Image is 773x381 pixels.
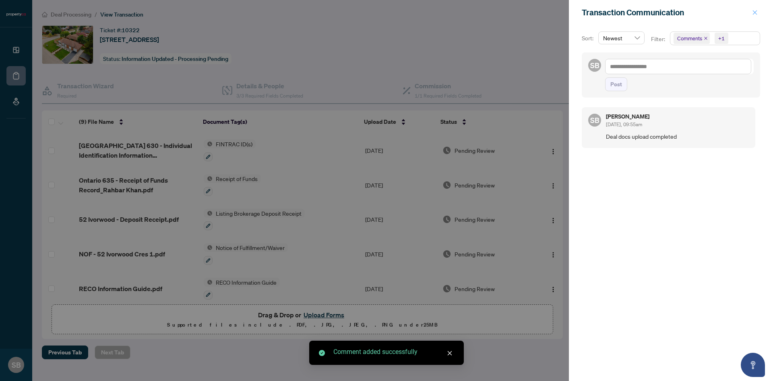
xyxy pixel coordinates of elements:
[606,114,649,119] h5: [PERSON_NAME]
[590,115,599,126] span: SB
[674,33,710,44] span: Comments
[447,350,453,356] span: close
[606,132,749,141] span: Deal docs upload completed
[582,34,595,43] p: Sort:
[718,34,725,42] div: +1
[582,6,750,19] div: Transaction Communication
[704,36,708,40] span: close
[752,10,758,15] span: close
[445,349,454,358] a: Close
[333,347,454,357] div: Comment added successfully
[677,34,702,42] span: Comments
[590,60,599,71] span: SB
[603,32,640,44] span: Newest
[651,35,666,44] p: Filter:
[605,77,627,91] button: Post
[319,350,325,356] span: check-circle
[741,353,765,377] button: Open asap
[606,121,642,127] span: [DATE], 09:55am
